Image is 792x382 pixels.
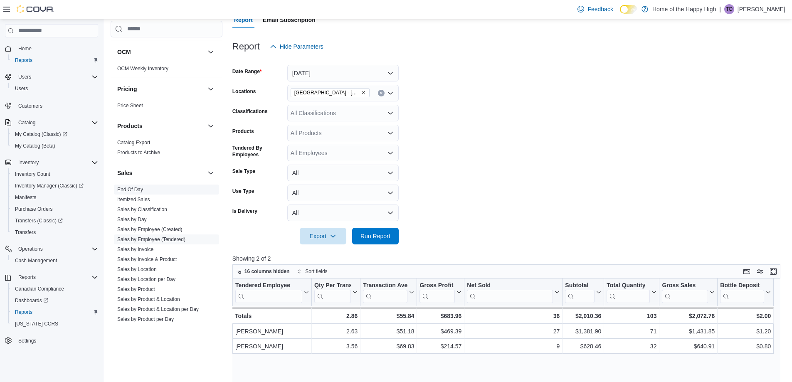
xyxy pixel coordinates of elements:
div: Qty Per Transaction [314,282,351,303]
span: My Catalog (Classic) [15,131,67,138]
span: Catalog [18,119,35,126]
button: Hide Parameters [266,38,327,55]
a: Manifests [12,192,39,202]
span: Customers [15,100,98,111]
span: Purchase Orders [12,204,98,214]
button: 16 columns hidden [233,266,293,276]
span: My Catalog (Classic) [12,129,98,139]
button: Users [2,71,101,83]
span: Users [15,72,98,82]
a: Inventory Count [12,169,54,179]
span: Sort fields [305,268,327,275]
button: Products [117,122,204,130]
span: Reports [12,307,98,317]
a: End Of Day [117,187,143,192]
a: Sales by Product & Location [117,296,180,302]
span: Transfers (Classic) [15,217,63,224]
p: [PERSON_NAME] [738,4,785,14]
button: Pricing [117,85,204,93]
span: Inventory Count [15,171,50,177]
button: Transfers [8,227,101,238]
a: Sales by Product [117,286,155,292]
img: Cova [17,5,54,13]
div: $69.83 [363,341,414,351]
button: Reports [2,271,101,283]
a: Dashboards [8,295,101,306]
span: Report [234,12,253,28]
div: Total Quantity [607,282,650,303]
button: Pricing [206,84,216,94]
div: [PERSON_NAME] [235,341,309,351]
label: Tendered By Employees [232,145,284,158]
span: Feedback [587,5,613,13]
div: Products [111,138,222,161]
label: Date Range [232,68,262,75]
button: Open list of options [387,90,394,96]
span: Email Subscription [263,12,316,28]
span: Reports [15,57,32,64]
div: Totals [235,311,309,321]
button: My Catalog (Beta) [8,140,101,152]
div: 36 [467,311,560,321]
button: OCM [117,48,204,56]
a: Canadian Compliance [12,284,67,294]
span: Sales by Day [117,216,147,223]
button: OCM [206,47,216,57]
nav: Complex example [5,39,98,368]
a: My Catalog (Classic) [8,128,101,140]
button: Display options [755,266,765,276]
button: Bottle Deposit [720,282,771,303]
a: My Catalog (Classic) [12,129,71,139]
div: Sales [111,185,222,328]
div: $55.84 [363,311,414,321]
div: $1,381.90 [565,326,601,336]
span: Sales by Employee (Tendered) [117,236,185,243]
span: Inventory Manager (Classic) [15,182,84,189]
div: Transaction Average [363,282,407,290]
button: Products [206,121,216,131]
button: Net Sold [467,282,560,303]
a: Sales by Location [117,266,157,272]
button: Settings [2,335,101,347]
span: Users [12,84,98,94]
span: Inventory [15,158,98,168]
span: Inventory [18,159,39,166]
button: Export [300,228,346,244]
button: Reports [15,272,39,282]
p: Home of the Happy High [652,4,716,14]
a: Settings [15,336,39,346]
button: Enter fullscreen [768,266,778,276]
div: Tendered Employee [235,282,302,290]
span: Operations [15,244,98,254]
div: $1.20 [720,326,771,336]
button: Reports [8,306,101,318]
button: Keyboard shortcuts [742,266,752,276]
button: Home [2,42,101,54]
div: OCM [111,64,222,77]
a: Feedback [574,1,616,17]
h3: Pricing [117,85,137,93]
div: Subtotal [565,282,595,303]
button: Run Report [352,228,399,244]
span: Operations [18,246,43,252]
a: Sales by Product & Location per Day [117,306,199,312]
div: Transaction Average [363,282,407,303]
button: Open list of options [387,150,394,156]
button: All [287,205,399,221]
a: OCM Weekly Inventory [117,66,168,71]
a: Customers [15,101,46,111]
span: Transfers [12,227,98,237]
span: Cash Management [15,257,57,264]
span: Transfers [15,229,36,236]
h3: Report [232,42,260,52]
div: Total Quantity [607,282,650,290]
div: [PERSON_NAME] [235,326,309,336]
span: Sales by Location per Day [117,276,175,283]
div: $2,072.76 [662,311,715,321]
a: Itemized Sales [117,197,150,202]
span: Catalog Export [117,139,150,146]
h3: OCM [117,48,131,56]
button: Inventory [2,157,101,168]
p: Showing 2 of 2 [232,254,786,263]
